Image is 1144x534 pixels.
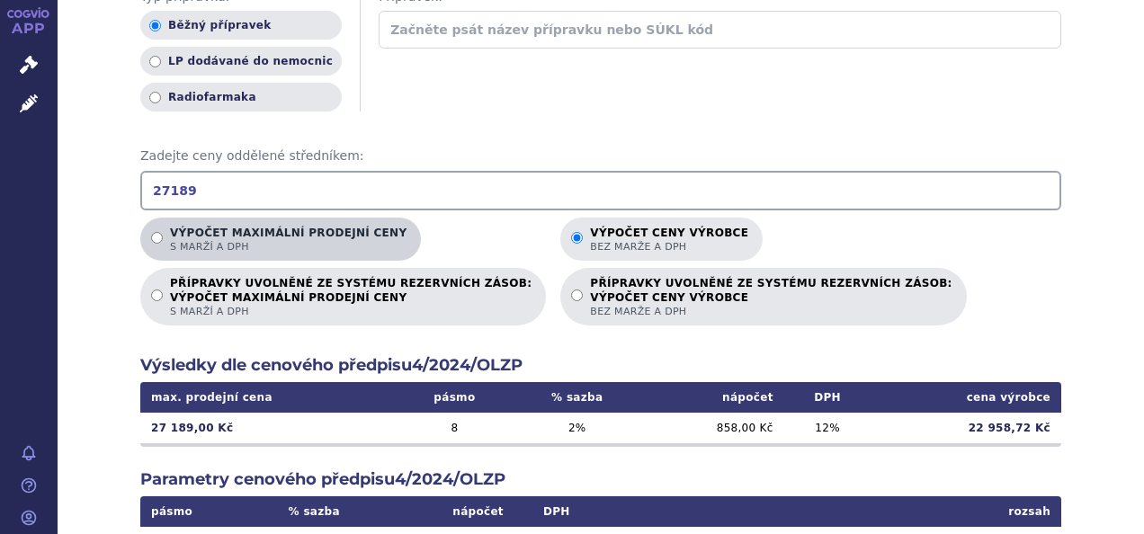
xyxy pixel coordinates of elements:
[643,382,784,413] th: nápočet
[378,496,514,527] th: nápočet
[140,413,398,443] td: 27 189,00 Kč
[140,11,342,40] label: Běžný přípravek
[140,171,1061,210] input: Zadejte ceny oddělené středníkem
[140,47,342,76] label: LP dodávané do nemocnic
[590,290,952,305] strong: VÝPOČET CENY VÝROBCE
[571,232,583,244] input: Výpočet ceny výrobcebez marže a DPH
[140,354,1061,377] h2: Výsledky dle cenového předpisu 4/2024/OLZP
[784,413,871,443] td: 12 %
[140,382,398,413] th: max. prodejní cena
[149,56,161,67] input: LP dodávané do nemocnic
[784,382,871,413] th: DPH
[149,92,161,103] input: Radiofarmaka
[170,305,532,318] span: s marží a DPH
[170,240,407,254] span: s marží a DPH
[398,382,511,413] th: pásmo
[151,232,163,244] input: Výpočet maximální prodejní cenys marží a DPH
[140,496,250,527] th: pásmo
[140,83,342,111] label: Radiofarmaka
[140,468,1061,491] h2: Parametry cenového předpisu 4/2024/OLZP
[571,289,583,301] input: PŘÍPRAVKY UVOLNĚNÉ ZE SYSTÉMU REZERVNÍCH ZÁSOB:VÝPOČET CENY VÝROBCEbez marže a DPH
[514,496,599,527] th: DPH
[512,382,643,413] th: % sazba
[140,147,1061,165] span: Zadejte ceny oddělené středníkem:
[590,277,952,318] p: PŘÍPRAVKY UVOLNĚNÉ ZE SYSTÉMU REZERVNÍCH ZÁSOB:
[590,305,952,318] span: bez marže a DPH
[151,289,163,301] input: PŘÍPRAVKY UVOLNĚNÉ ZE SYSTÉMU REZERVNÍCH ZÁSOB:VÝPOČET MAXIMÁLNÍ PRODEJNÍ CENYs marží a DPH
[170,227,407,254] p: Výpočet maximální prodejní ceny
[590,227,748,254] p: Výpočet ceny výrobce
[599,496,1061,527] th: rozsah
[871,413,1061,443] td: 22 958,72 Kč
[250,496,378,527] th: % sazba
[379,11,1061,49] input: Začněte psát název přípravku nebo SÚKL kód
[149,20,161,31] input: Běžný přípravek
[170,277,532,318] p: PŘÍPRAVKY UVOLNĚNÉ ZE SYSTÉMU REZERVNÍCH ZÁSOB:
[512,413,643,443] td: 2 %
[643,413,784,443] td: 858,00 Kč
[590,240,748,254] span: bez marže a DPH
[170,290,532,305] strong: VÝPOČET MAXIMÁLNÍ PRODEJNÍ CENY
[871,382,1061,413] th: cena výrobce
[398,413,511,443] td: 8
